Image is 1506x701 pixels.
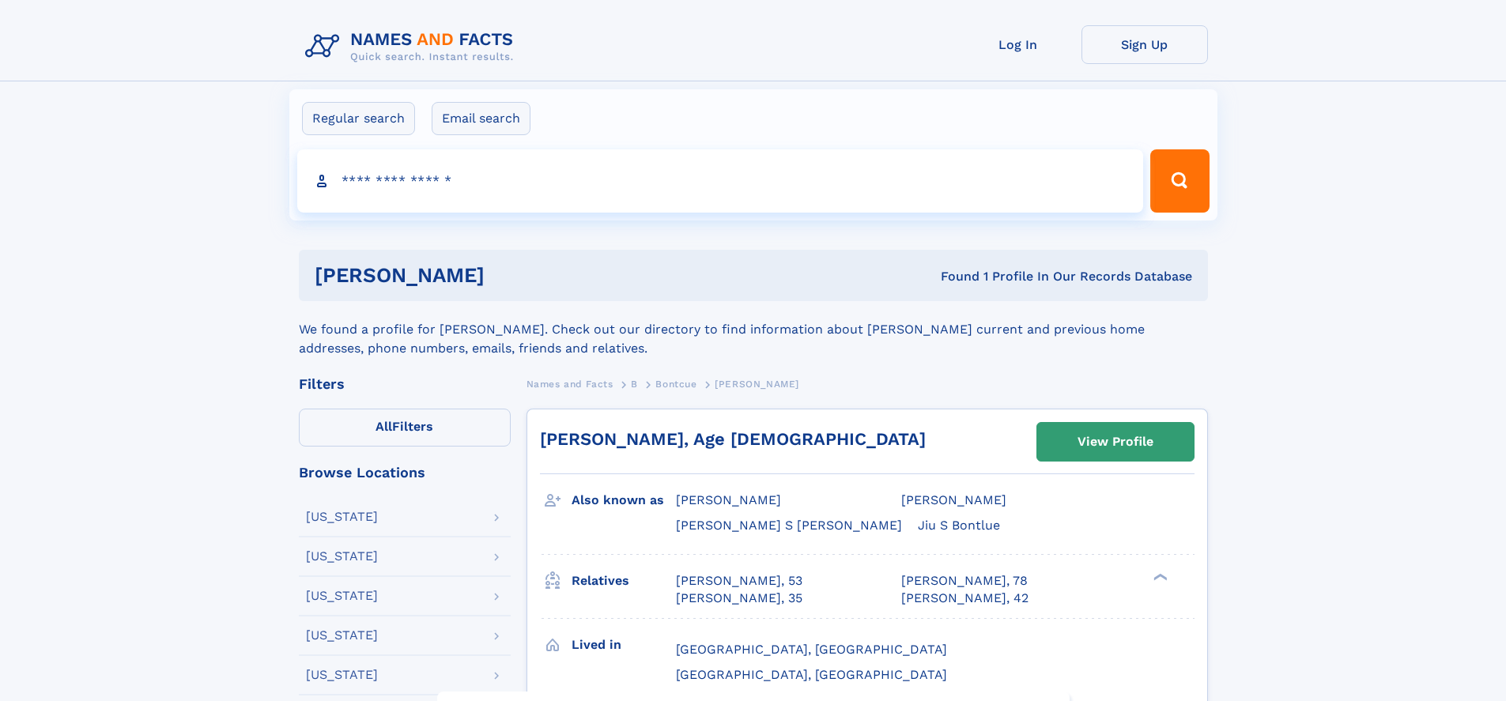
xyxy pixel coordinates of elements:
[1078,424,1153,460] div: View Profile
[676,590,802,607] a: [PERSON_NAME], 35
[655,374,696,394] a: Bontcue
[676,642,947,657] span: [GEOGRAPHIC_DATA], [GEOGRAPHIC_DATA]
[299,377,511,391] div: Filters
[901,572,1028,590] a: [PERSON_NAME], 78
[306,629,378,642] div: [US_STATE]
[306,550,378,563] div: [US_STATE]
[1150,149,1209,213] button: Search Button
[631,379,638,390] span: B
[299,465,511,480] div: Browse Locations
[572,487,676,514] h3: Also known as
[631,374,638,394] a: B
[955,25,1081,64] a: Log In
[712,268,1192,285] div: Found 1 Profile In Our Records Database
[306,590,378,602] div: [US_STATE]
[297,149,1144,213] input: search input
[306,669,378,681] div: [US_STATE]
[306,511,378,523] div: [US_STATE]
[676,667,947,682] span: [GEOGRAPHIC_DATA], [GEOGRAPHIC_DATA]
[299,25,527,68] img: Logo Names and Facts
[676,572,802,590] a: [PERSON_NAME], 53
[715,379,799,390] span: [PERSON_NAME]
[572,631,676,658] h3: Lived in
[540,429,926,449] a: [PERSON_NAME], Age [DEMOGRAPHIC_DATA]
[432,102,530,135] label: Email search
[315,266,713,285] h1: [PERSON_NAME]
[918,518,1000,533] span: Jiu S Bontlue
[676,492,781,507] span: [PERSON_NAME]
[299,301,1208,358] div: We found a profile for [PERSON_NAME]. Check out our directory to find information about [PERSON_N...
[302,102,415,135] label: Regular search
[901,492,1006,507] span: [PERSON_NAME]
[676,518,902,533] span: [PERSON_NAME] S [PERSON_NAME]
[1149,571,1168,582] div: ❯
[1037,423,1194,461] a: View Profile
[655,379,696,390] span: Bontcue
[1081,25,1208,64] a: Sign Up
[901,590,1029,607] a: [PERSON_NAME], 42
[572,567,676,594] h3: Relatives
[376,419,392,434] span: All
[299,409,511,447] label: Filters
[527,374,613,394] a: Names and Facts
